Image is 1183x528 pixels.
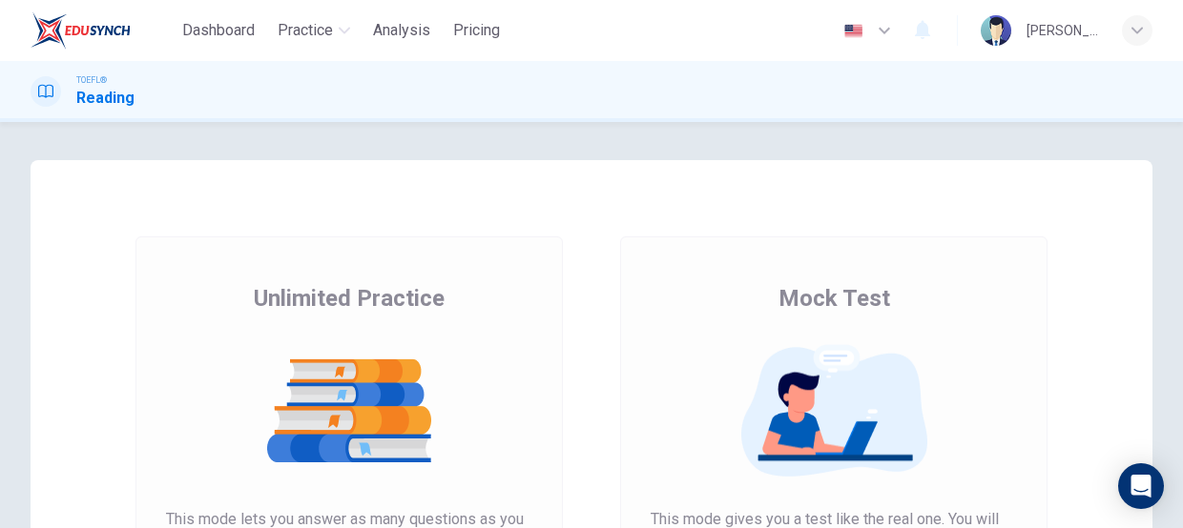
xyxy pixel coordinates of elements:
button: Dashboard [175,13,262,48]
span: Dashboard [182,19,255,42]
h1: Reading [76,87,135,110]
img: en [841,24,865,38]
img: Profile picture [981,15,1011,46]
a: EduSynch logo [31,11,175,50]
span: TOEFL® [76,73,107,87]
span: Mock Test [778,283,890,314]
span: Unlimited Practice [254,283,445,314]
div: [PERSON_NAME] [PERSON_NAME] [1027,19,1099,42]
button: Practice [270,13,358,48]
span: Pricing [453,19,500,42]
img: EduSynch logo [31,11,131,50]
span: Analysis [373,19,430,42]
div: Open Intercom Messenger [1118,463,1164,509]
span: Practice [278,19,333,42]
button: Analysis [365,13,438,48]
button: Pricing [446,13,508,48]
